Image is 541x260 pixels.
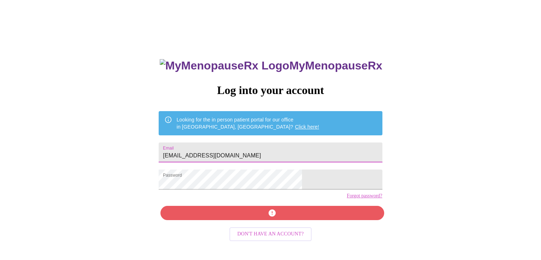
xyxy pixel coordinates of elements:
[228,230,313,236] a: Don't have an account?
[347,193,382,199] a: Forgot password?
[229,227,312,241] button: Don't have an account?
[160,59,382,72] h3: MyMenopauseRx
[237,230,304,239] span: Don't have an account?
[295,124,319,130] a: Click here!
[176,113,319,133] div: Looking for the in person patient portal for our office in [GEOGRAPHIC_DATA], [GEOGRAPHIC_DATA]?
[160,59,289,72] img: MyMenopauseRx Logo
[159,84,382,97] h3: Log into your account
